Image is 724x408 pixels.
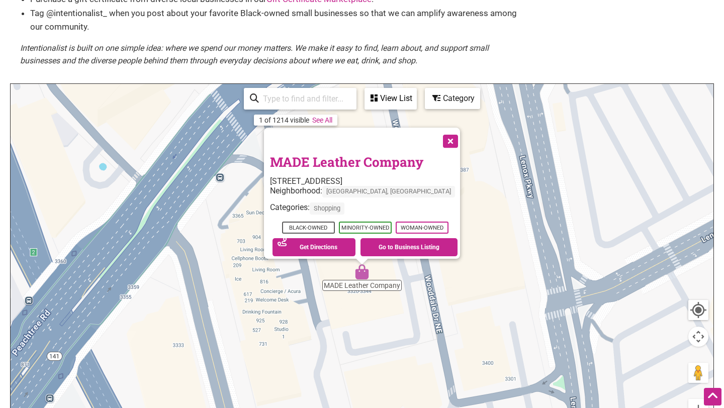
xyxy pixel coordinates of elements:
[310,203,344,215] span: Shopping
[270,176,460,186] div: [STREET_ADDRESS]
[354,264,370,279] div: MADE Leather Company
[282,222,335,234] span: Black-Owned
[366,89,416,108] div: View List
[426,89,479,108] div: Category
[360,238,458,256] a: Go to Business Listing
[688,300,708,320] button: Your Location
[312,116,332,124] a: See All
[688,363,708,383] button: Drag Pegman onto the map to open Street View
[437,128,462,153] button: Close
[339,222,392,234] span: Minority-Owned
[425,88,480,109] div: Filter by category
[270,153,423,170] a: MADE Leather Company
[688,327,708,347] button: Map camera controls
[259,89,350,109] input: Type to find and filter...
[270,203,460,220] div: Categories:
[244,88,356,110] div: Type to search and filter
[365,88,417,110] div: See a list of the visible businesses
[704,388,721,405] div: Scroll Back to Top
[259,116,309,124] div: 1 of 1214 visible
[273,238,355,256] a: Get Directions
[20,43,489,66] em: Intentionalist is built on one simple idea: where we spend our money matters. We make it easy to ...
[270,186,460,202] div: Neighborhood:
[322,186,455,197] span: [GEOGRAPHIC_DATA], [GEOGRAPHIC_DATA]
[30,7,523,34] li: Tag @intentionalist_ when you post about your favorite Black-owned small businesses so that we ca...
[396,222,448,234] span: Woman-Owned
